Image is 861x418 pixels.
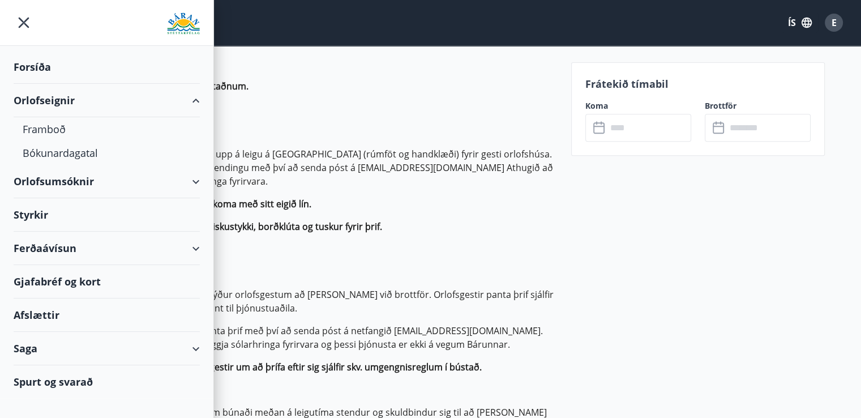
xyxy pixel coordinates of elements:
div: Bókunardagatal [23,141,191,165]
button: menu [14,12,34,33]
p: Hægt er að fá upplýsingar um verð og panta þrif með því að senda póst á netfangið [EMAIL_ADDRESS]... [37,324,558,351]
strong: Ath. Ef ekki eru keypt þrif að þá sjá orlofsgestir um að þrífa eftir sig sjálfir skv. umgengnisre... [37,361,482,373]
div: Saga [14,332,200,365]
label: Brottför [705,100,811,112]
button: ÍS [782,12,818,33]
div: Styrkir [14,198,200,232]
div: Ferðaávísun [14,232,200,265]
p: Frátekið tímabil [585,76,811,91]
div: Orlofseignir [14,84,200,117]
div: Forsíða [14,50,200,84]
p: Þrifafyrirtækið Þvottur [PERSON_NAME] býður orlofsgestum að [PERSON_NAME] við brottför. Orlofsges... [37,288,558,315]
p: Þráðlaust net er í húsinu. [37,242,558,256]
p: Fyrirtækið Þvottur [PERSON_NAME] bjóða upp á leigu á [GEOGRAPHIC_DATA] (rúmföt og handklæði) fyri... [37,147,558,188]
div: Spurt og svarað [14,365,200,398]
div: Framboð [23,117,191,141]
button: E [820,9,847,36]
div: Afslættir [14,298,200,332]
div: Gjafabréf og kort [14,265,200,298]
p: Róluvöllur og leiktæki eru á svæðinu. [37,57,558,70]
span: E [832,16,837,29]
label: Koma [585,100,691,112]
img: union_logo [167,12,200,35]
div: Orlofsumsóknir [14,165,200,198]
